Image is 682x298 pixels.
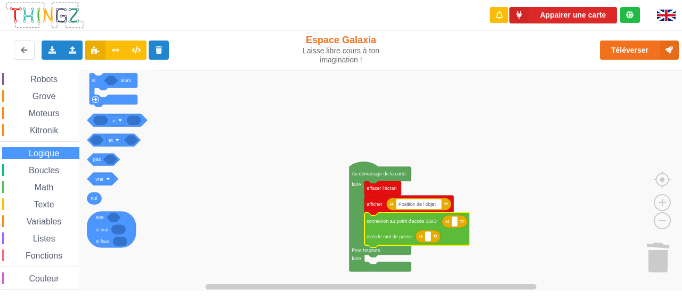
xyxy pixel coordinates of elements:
text: Position de l'objet [399,202,436,207]
div: Espace Galaxia [284,34,399,65]
text: si vrai [96,227,108,232]
span: Math [33,183,55,192]
text: Pour toujours [352,247,380,252]
text: nul [91,196,97,201]
text: faire [352,182,361,187]
text: test [96,215,104,220]
span: Texte [32,200,55,209]
text: = [112,117,115,123]
span: Moteurs [27,109,61,118]
text: et [109,137,113,142]
text: connexion au point d'accès SSID [367,219,437,224]
button: Appairer une carte [509,7,617,23]
text: Au démarrage de la carte [352,171,405,176]
span: Variables [25,217,63,226]
img: thingz_logo.png [5,1,85,29]
span: Grove [31,92,58,101]
div: Laisse libre cours à ton imagination ! [284,46,399,65]
text: vrai [95,176,103,181]
img: gb.png [657,10,676,21]
span: Kitronik [28,126,60,135]
span: Couleur [28,274,61,283]
button: Téléverser [600,41,679,60]
span: Boucles [27,166,61,175]
text: afficher [367,202,382,207]
span: Listes [31,234,57,243]
text: effacer l'écran [367,186,396,191]
text: faire [352,255,361,261]
span: Logique [27,149,61,158]
div: Tu es connecté au serveur de création de Thingz [620,7,640,23]
span: Fonctions [24,251,64,260]
text: alors [120,78,131,83]
text: si faux [96,239,110,244]
text: pas [93,157,101,162]
span: Robots [29,75,59,84]
text: si [92,78,95,83]
text: avec le mot de passe [367,233,412,239]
